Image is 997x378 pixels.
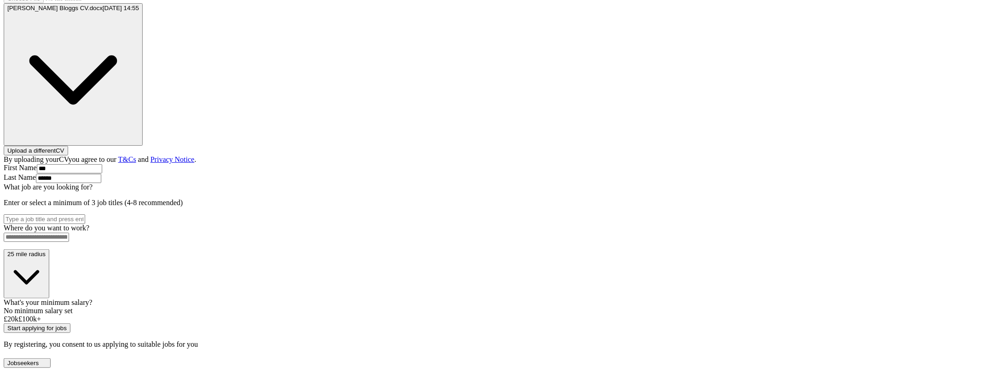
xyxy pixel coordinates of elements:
[4,199,993,207] p: Enter or select a minimum of 3 job titles (4-8 recommended)
[4,146,68,155] button: Upload a differentCV
[151,155,195,163] a: Privacy Notice
[4,3,143,146] button: [PERSON_NAME] Bloggs CV.docx[DATE] 14:55
[4,298,93,306] label: What's your minimum salary?
[4,155,993,164] div: By uploading your CV you agree to our and .
[4,340,993,349] p: By registering, you consent to us applying to suitable jobs for you
[41,361,47,365] img: toggle icon
[103,5,139,11] span: [DATE] 14:55
[4,214,85,224] input: Type a job title and press enter
[4,224,89,232] label: Where do you want to work?
[4,173,36,181] label: Last Name
[18,315,41,323] span: £ 100 k+
[4,307,993,315] div: No minimum salary set
[4,249,49,298] button: 25 mile radius
[4,323,70,333] button: Start applying for jobs
[7,360,39,367] span: Jobseekers
[4,183,93,191] label: What job are you looking for?
[4,315,18,323] span: £ 20 k
[4,164,37,172] label: First Name
[7,5,103,11] span: [PERSON_NAME] Bloggs CV.docx
[7,251,46,258] span: 25 mile radius
[118,155,136,163] a: T&Cs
